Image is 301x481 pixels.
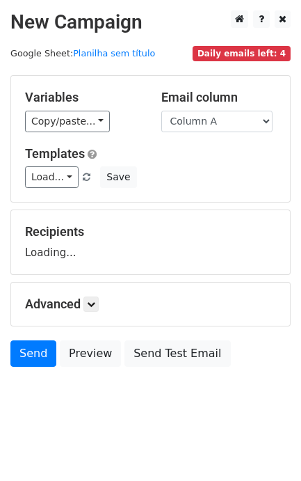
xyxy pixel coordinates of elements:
h5: Variables [25,90,140,105]
a: Planilha sem título [73,48,155,58]
small: Google Sheet: [10,48,155,58]
a: Send Test Email [124,340,230,367]
a: Daily emails left: 4 [193,48,291,58]
a: Preview [60,340,121,367]
h5: Email column [161,90,277,105]
span: Daily emails left: 4 [193,46,291,61]
a: Templates [25,146,85,161]
h5: Recipients [25,224,276,239]
h5: Advanced [25,297,276,312]
a: Send [10,340,56,367]
div: Loading... [25,224,276,260]
h2: New Campaign [10,10,291,34]
a: Copy/paste... [25,111,110,132]
button: Save [100,166,136,188]
a: Load... [25,166,79,188]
